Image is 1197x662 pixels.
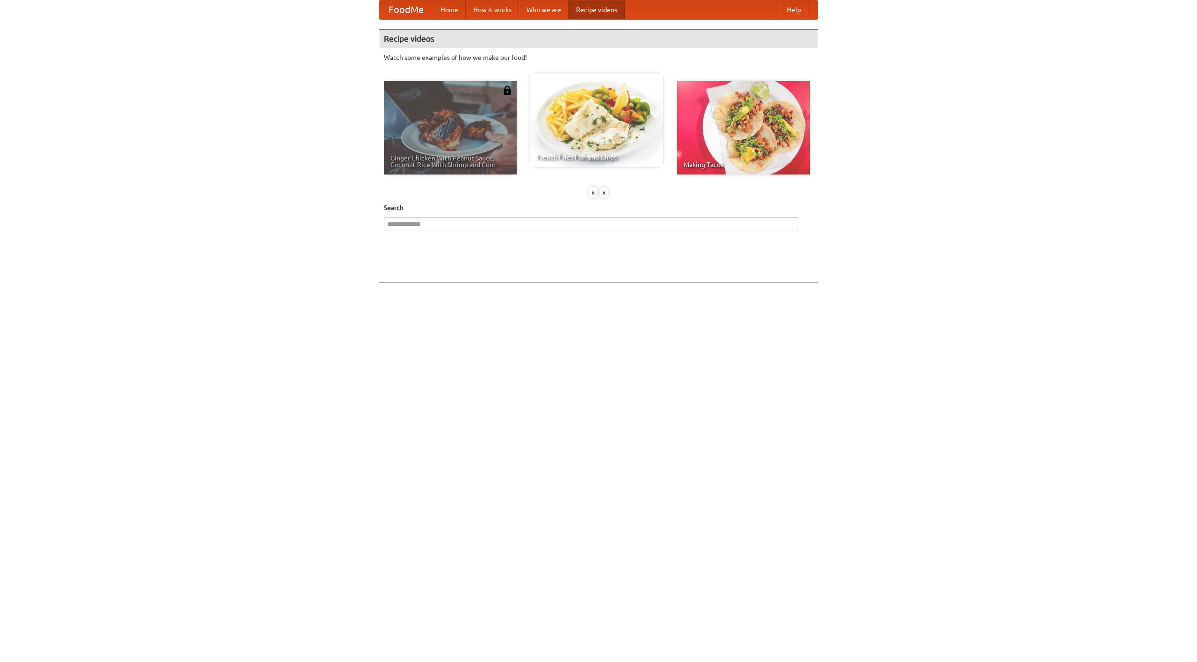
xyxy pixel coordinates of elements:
a: How it works [466,0,519,19]
p: Watch some examples of how we make our food! [384,53,813,62]
a: Home [433,0,466,19]
span: French Fries Fish and Chips [537,154,656,160]
a: FoodMe [379,0,433,19]
a: Recipe videos [569,0,625,19]
a: Making Tacos [677,81,810,175]
h4: Recipe videos [379,29,818,48]
a: French Fries Fish and Chips [530,73,663,167]
h5: Search [384,203,813,212]
a: Help [779,0,808,19]
a: Who we are [519,0,569,19]
img: 483408.png [503,86,512,95]
span: Making Tacos [684,161,803,168]
div: » [600,187,608,198]
div: « [589,187,597,198]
